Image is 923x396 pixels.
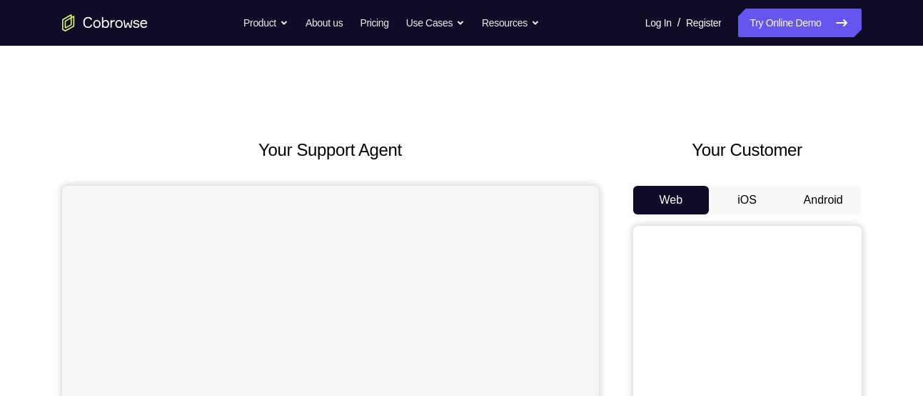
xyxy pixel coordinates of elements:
button: Use Cases [406,9,465,37]
button: Web [633,186,710,214]
a: About us [306,9,343,37]
button: Android [785,186,862,214]
a: Go to the home page [62,14,148,31]
h2: Your Support Agent [62,137,599,163]
a: Try Online Demo [738,9,861,37]
a: Log In [645,9,672,37]
button: Product [243,9,288,37]
h2: Your Customer [633,137,862,163]
button: iOS [709,186,785,214]
a: Pricing [360,9,388,37]
a: Register [686,9,721,37]
button: Resources [482,9,540,37]
span: / [677,14,680,31]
